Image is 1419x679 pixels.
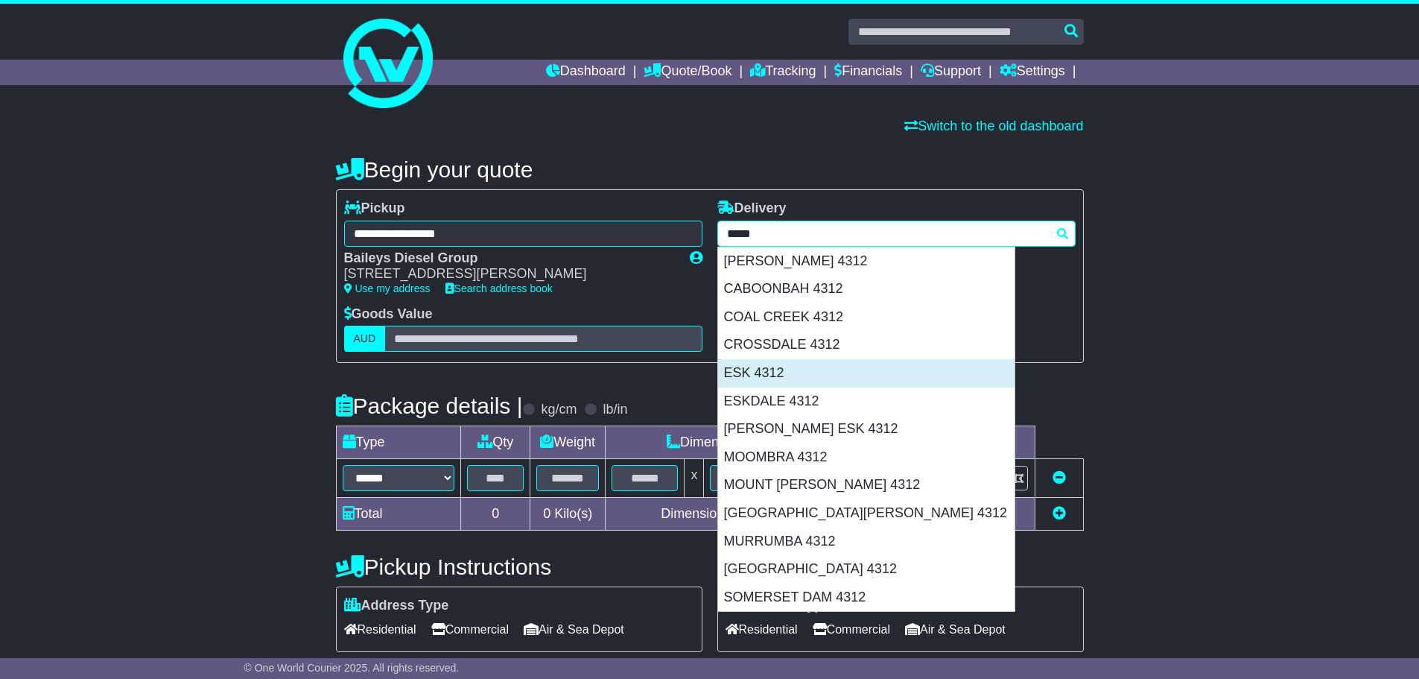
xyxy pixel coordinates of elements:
div: MOOMBRA 4312 [718,443,1015,472]
td: Qty [461,426,530,459]
a: Settings [1000,60,1065,85]
div: MURRUMBA 4312 [718,528,1015,556]
div: [STREET_ADDRESS][PERSON_NAME] [344,266,675,282]
span: Commercial [431,618,509,641]
div: [PERSON_NAME] 4312 [718,247,1015,276]
div: CROSSDALE 4312 [718,331,1015,359]
div: ESKDALE 4312 [718,388,1015,416]
div: ESK 4312 [718,359,1015,388]
td: 0 [461,498,530,531]
span: 0 [543,506,550,521]
label: Goods Value [344,306,433,323]
a: Search address book [445,282,553,294]
a: Tracking [750,60,816,85]
span: Residential [344,618,416,641]
div: [GEOGRAPHIC_DATA] 4312 [718,555,1015,584]
a: Remove this item [1053,470,1066,485]
h4: Pickup Instructions [336,555,702,579]
div: CABOONBAH 4312 [718,275,1015,303]
div: [GEOGRAPHIC_DATA][PERSON_NAME] 4312 [718,499,1015,528]
a: Support [921,60,981,85]
h4: Package details | [336,394,523,418]
span: Residential [726,618,798,641]
typeahead: Please provide city [717,221,1076,247]
div: SOMERSET DAM 4312 [718,584,1015,612]
td: Type [336,426,461,459]
div: [PERSON_NAME] ESK 4312 [718,415,1015,443]
label: lb/in [603,402,627,418]
a: Use my address [344,282,431,294]
a: Dashboard [546,60,626,85]
label: kg/cm [541,402,577,418]
label: Address Type [344,598,449,614]
td: Kilo(s) [530,498,606,531]
label: Pickup [344,200,405,217]
label: Delivery [717,200,787,217]
td: x [685,459,704,498]
div: COAL CREEK 4312 [718,303,1015,332]
span: © One World Courier 2025. All rights reserved. [244,662,460,674]
td: Dimensions in Centimetre(s) [606,498,882,531]
label: AUD [344,326,386,352]
a: Switch to the old dashboard [904,119,1083,133]
td: Total [336,498,461,531]
span: Commercial [813,618,890,641]
span: Air & Sea Depot [524,618,624,641]
div: MOUNT [PERSON_NAME] 4312 [718,471,1015,499]
a: Quote/Book [644,60,731,85]
h4: Begin your quote [336,157,1084,182]
td: Dimensions (L x W x H) [606,426,882,459]
span: Air & Sea Depot [905,618,1006,641]
div: Baileys Diesel Group [344,250,675,267]
td: Weight [530,426,606,459]
a: Financials [834,60,902,85]
a: Add new item [1053,506,1066,521]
